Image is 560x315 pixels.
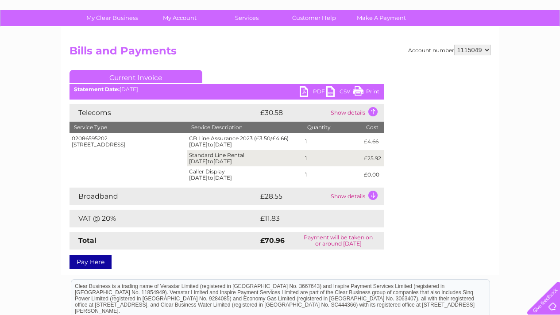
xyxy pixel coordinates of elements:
div: [DATE] [70,86,384,92]
td: CB Line Assurance 2023 (£3.50/£4.66) [DATE] [DATE] [187,133,303,150]
th: Service Description [187,122,303,133]
b: Statement Date: [74,86,120,92]
a: Make A Payment [345,10,418,26]
td: Show details [328,104,384,122]
a: My Account [143,10,216,26]
td: 1 [303,133,362,150]
div: Clear Business is a trading name of Verastar Limited (registered in [GEOGRAPHIC_DATA] No. 3667643... [71,5,490,43]
th: Quantity [303,122,362,133]
a: Customer Help [278,10,351,26]
a: Water [404,38,421,44]
td: VAT @ 20% [70,210,258,227]
a: CSV [326,86,353,99]
a: Current Invoice [70,70,202,83]
th: Service Type [70,122,187,133]
td: £0.00 [362,166,383,183]
a: My Clear Business [76,10,149,26]
span: to [208,141,213,148]
a: Services [210,10,283,26]
a: Energy [426,38,446,44]
td: £4.66 [362,133,383,150]
a: Log out [531,38,552,44]
a: Telecoms [451,38,478,44]
a: PDF [300,86,326,99]
strong: Total [78,236,97,245]
td: Telecoms [70,104,258,122]
a: 0333 014 3131 [393,4,454,15]
a: Blog [483,38,496,44]
td: Standard Line Rental [DATE] [DATE] [187,150,303,167]
div: Account number [408,45,491,55]
td: 1 [303,150,362,167]
td: £25.92 [362,150,383,167]
span: to [208,174,213,181]
a: Pay Here [70,255,112,269]
div: 02086595202 [STREET_ADDRESS] [72,135,185,148]
img: logo.png [19,23,65,50]
td: Caller Display [DATE] [DATE] [187,166,303,183]
td: £28.55 [258,188,328,205]
th: Cost [362,122,383,133]
strong: £70.96 [260,236,285,245]
td: Show details [328,188,384,205]
td: Broadband [70,188,258,205]
td: Payment will be taken on or around [DATE] [293,232,383,250]
a: Print [353,86,379,99]
td: £30.58 [258,104,328,122]
h2: Bills and Payments [70,45,491,61]
td: £11.83 [258,210,364,227]
td: 1 [303,166,362,183]
a: Contact [501,38,523,44]
span: to [208,158,213,165]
